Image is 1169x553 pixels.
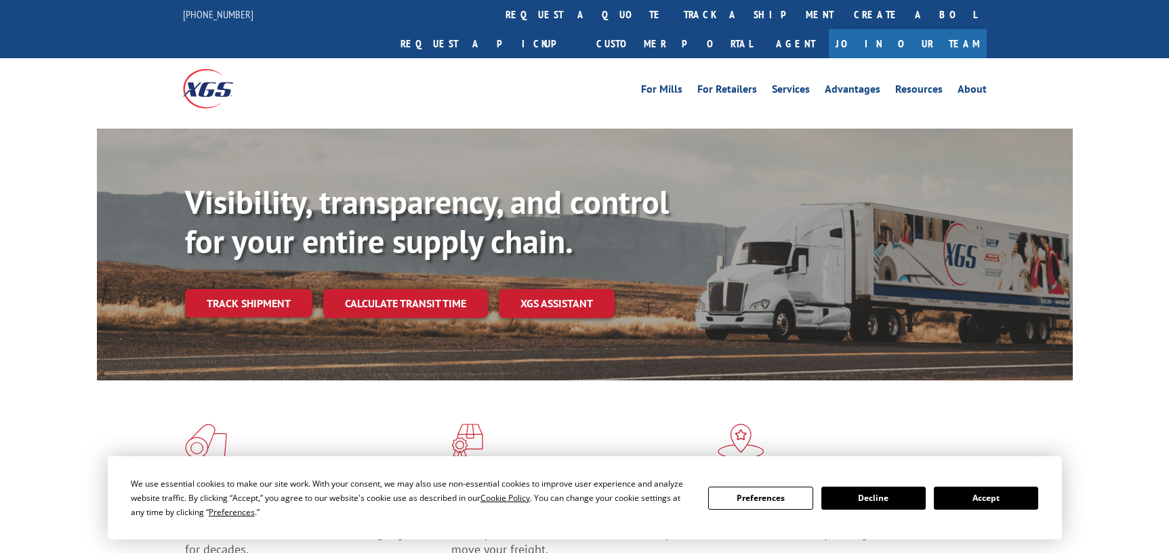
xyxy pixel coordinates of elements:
span: Preferences [209,506,255,518]
button: Decline [821,487,926,510]
a: Track shipment [185,289,312,317]
a: XGS ASSISTANT [499,289,615,318]
a: Resources [895,84,943,99]
a: [PHONE_NUMBER] [183,7,253,21]
a: Services [772,84,810,99]
a: For Retailers [697,84,757,99]
button: Preferences [708,487,813,510]
a: Request a pickup [390,29,586,58]
a: Agent [762,29,829,58]
b: Visibility, transparency, and control for your entire supply chain. [185,181,669,262]
a: Customer Portal [586,29,762,58]
div: Cookie Consent Prompt [108,456,1062,539]
a: About [958,84,987,99]
a: Advantages [825,84,880,99]
button: Accept [934,487,1038,510]
a: For Mills [641,84,682,99]
div: We use essential cookies to make our site work. With your consent, we may also use non-essential ... [131,477,692,519]
a: Calculate transit time [323,289,488,318]
img: xgs-icon-flagship-distribution-model-red [718,424,764,459]
a: Join Our Team [829,29,987,58]
img: xgs-icon-focused-on-flooring-red [451,424,483,459]
span: Cookie Policy [480,492,530,504]
img: xgs-icon-total-supply-chain-intelligence-red [185,424,227,459]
